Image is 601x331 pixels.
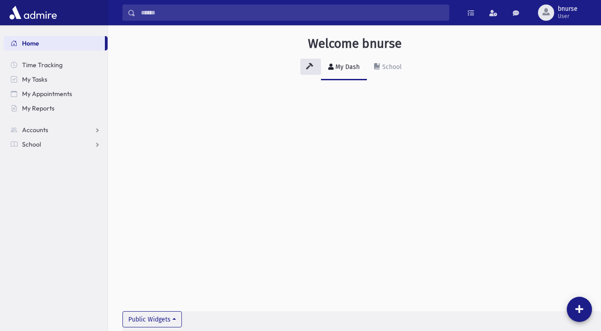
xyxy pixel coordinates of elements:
span: School [22,140,41,148]
a: My Dash [321,55,367,80]
img: AdmirePro [7,4,59,22]
a: Accounts [4,123,108,137]
span: User [558,13,578,20]
span: My Appointments [22,90,72,98]
div: School [380,63,402,71]
span: Home [22,39,39,47]
a: My Tasks [4,72,108,87]
a: Time Tracking [4,58,108,72]
span: Time Tracking [22,61,63,69]
h3: Welcome bnurse [308,36,402,51]
span: Accounts [22,126,48,134]
a: School [367,55,409,80]
span: My Tasks [22,75,47,83]
button: Public Widgets [122,311,182,327]
div: My Dash [334,63,360,71]
a: Home [4,36,105,51]
input: Search [136,5,449,21]
a: My Appointments [4,87,108,101]
a: School [4,137,108,152]
a: My Reports [4,101,108,115]
span: bnurse [558,5,578,13]
span: My Reports [22,104,54,112]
